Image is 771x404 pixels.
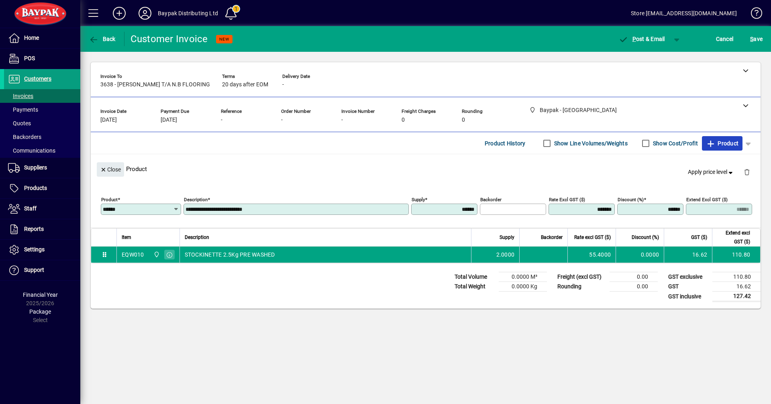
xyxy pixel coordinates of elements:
[101,197,118,202] mat-label: Product
[80,32,124,46] app-page-header-button: Back
[24,267,44,273] span: Support
[8,120,31,127] span: Quotes
[412,197,425,202] mat-label: Supply
[712,292,761,302] td: 127.42
[4,144,80,157] a: Communications
[541,233,563,242] span: Backorder
[610,282,658,292] td: 0.00
[4,158,80,178] a: Suppliers
[737,162,757,182] button: Delete
[131,33,208,45] div: Customer Invoice
[500,233,514,242] span: Supply
[553,139,628,147] label: Show Line Volumes/Weights
[122,251,144,259] div: EQW010
[712,247,760,263] td: 110.80
[87,32,118,46] button: Back
[737,168,757,175] app-page-header-button: Delete
[714,32,736,46] button: Cancel
[100,82,210,88] span: 3638 - [PERSON_NAME] T/A N.B FLOORING
[24,246,45,253] span: Settings
[451,272,499,282] td: Total Volume
[158,7,218,20] div: Baypak Distributing Ltd
[184,197,208,202] mat-label: Description
[222,82,268,88] span: 20 days after EOM
[4,49,80,69] a: POS
[341,117,343,123] span: -
[712,272,761,282] td: 110.80
[664,272,712,282] td: GST exclusive
[496,251,515,259] span: 2.0000
[161,117,177,123] span: [DATE]
[24,55,35,61] span: POS
[481,136,529,151] button: Product History
[616,247,664,263] td: 0.0000
[451,282,499,292] td: Total Weight
[106,6,132,20] button: Add
[632,233,659,242] span: Discount (%)
[618,36,665,42] span: ost & Email
[549,197,585,202] mat-label: Rate excl GST ($)
[221,117,222,123] span: -
[691,233,707,242] span: GST ($)
[499,282,547,292] td: 0.0000 Kg
[151,250,161,259] span: Baypak - Onekawa
[485,137,526,150] span: Product History
[402,117,405,123] span: 0
[610,272,658,282] td: 0.00
[24,35,39,41] span: Home
[29,308,51,315] span: Package
[631,7,737,20] div: Store [EMAIL_ADDRESS][DOMAIN_NAME]
[100,117,117,123] span: [DATE]
[100,163,121,176] span: Close
[24,164,47,171] span: Suppliers
[24,205,37,212] span: Staff
[8,134,41,140] span: Backorders
[664,247,712,263] td: 16.62
[8,147,55,154] span: Communications
[4,28,80,48] a: Home
[4,219,80,239] a: Reports
[685,165,738,180] button: Apply price level
[651,139,698,147] label: Show Cost/Profit
[4,199,80,219] a: Staff
[4,116,80,130] a: Quotes
[4,240,80,260] a: Settings
[185,251,275,259] span: STOCKINETTE 2.5Kg PRE WASHED
[750,33,763,45] span: ave
[219,37,229,42] span: NEW
[8,93,33,99] span: Invoices
[574,233,611,242] span: Rate excl GST ($)
[24,185,47,191] span: Products
[553,272,610,282] td: Freight (excl GST)
[618,197,644,202] mat-label: Discount (%)
[23,292,58,298] span: Financial Year
[614,32,669,46] button: Post & Email
[702,136,742,151] button: Product
[748,32,765,46] button: Save
[4,130,80,144] a: Backorders
[750,36,753,42] span: S
[4,260,80,280] a: Support
[4,178,80,198] a: Products
[712,282,761,292] td: 16.62
[24,226,44,232] span: Reports
[716,33,734,45] span: Cancel
[717,229,750,246] span: Extend excl GST ($)
[686,197,728,202] mat-label: Extend excl GST ($)
[89,36,116,42] span: Back
[95,165,126,173] app-page-header-button: Close
[281,117,283,123] span: -
[573,251,611,259] div: 55.4000
[745,2,761,28] a: Knowledge Base
[91,154,761,184] div: Product
[8,106,38,113] span: Payments
[97,162,124,177] button: Close
[632,36,636,42] span: P
[282,82,284,88] span: -
[664,292,712,302] td: GST inclusive
[480,197,502,202] mat-label: Backorder
[4,89,80,103] a: Invoices
[706,137,738,150] span: Product
[499,272,547,282] td: 0.0000 M³
[185,233,209,242] span: Description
